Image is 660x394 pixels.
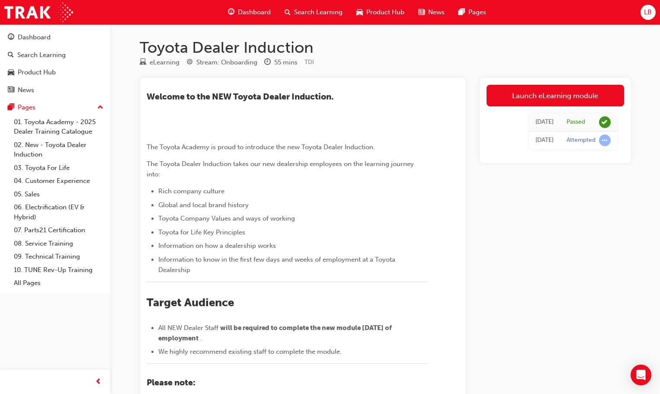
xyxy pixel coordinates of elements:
a: search-iconSearch Learning [278,3,349,21]
a: 06. Electrification (EV & Hybrid) [10,201,107,224]
span: news-icon [418,7,425,18]
span: LB [644,7,652,17]
span: target-icon [186,59,193,67]
span: Search Learning [294,7,343,17]
span: Dashboard [238,7,271,17]
span: . [200,334,202,342]
span: Global and local brand history [158,201,249,209]
a: pages-iconPages [452,3,493,21]
span: The Toyota Dealer Induction takes our new dealership employees on the learning journey into: [147,160,416,178]
span: pages-icon [8,104,14,112]
a: 09. Technical Training [10,250,107,263]
span: will be required to complete the new module [DATE] of employment [158,324,393,342]
span: clock-icon [264,59,271,67]
span: up-icon [97,102,103,113]
a: News [3,82,107,98]
div: Duration [264,57,298,68]
h1: Toyota Dealer Induction [140,38,631,57]
span: learningRecordVerb_PASS-icon [599,116,611,128]
a: Product Hub [3,64,107,80]
span: prev-icon [95,377,102,388]
a: 03. Toyota For Life [10,161,107,175]
span: Information on how a dealership works [158,242,276,250]
div: Dashboard [18,32,51,42]
a: 10. TUNE Rev-Up Training [10,263,107,277]
a: guage-iconDashboard [221,3,278,21]
a: car-iconProduct Hub [349,3,411,21]
span: ​Welcome to the NEW Toyota Dealer Induction. [147,92,333,102]
span: News [428,7,445,17]
span: learningRecordVerb_ATTEMPT-icon [599,135,611,146]
a: 04. Customer Experience [10,174,107,188]
div: Open Intercom Messenger [631,365,651,385]
span: Information to know in the first few days and weeks of employment at a Toyota Dealership [158,256,397,274]
div: Stream [186,57,257,68]
a: 07. Parts21 Certification [10,224,107,237]
div: Type [140,57,179,68]
button: LB [641,5,656,20]
span: Toyota Company Values and ways of working [158,215,295,222]
a: 01. Toyota Academy - 2025 Dealer Training Catalogue [10,115,107,138]
a: news-iconNews [411,3,452,21]
span: car-icon [356,7,363,18]
div: Thu Sep 18 2025 08:56:04 GMT+1000 (Australian Eastern Standard Time) [535,135,554,145]
span: Product Hub [366,7,404,17]
span: Rich company culture [158,187,224,195]
span: guage-icon [8,34,14,42]
div: Pages [18,103,35,112]
div: Thu Sep 18 2025 13:42:46 GMT+1000 (Australian Eastern Standard Time) [535,117,554,127]
span: The Toyota Academy is proud to introduce the new Toyota Dealer Induction. [147,143,375,151]
div: Product Hub [18,67,56,77]
img: Trak [4,3,73,22]
span: Please note: [147,378,195,388]
div: eLearning [150,58,179,67]
a: All Pages [10,276,107,290]
div: 55 mins [274,58,298,67]
span: All NEW Dealer Staff [158,324,218,332]
button: Pages [3,99,107,115]
span: We highly recommend existing staff to complete the module. [158,348,342,356]
div: Passed [567,118,585,126]
a: 02. New - Toyota Dealer Induction [10,138,107,161]
a: Dashboard [3,29,107,45]
a: Search Learning [3,47,107,63]
span: news-icon [8,86,14,94]
div: Search Learning [17,50,66,60]
span: Pages [468,7,486,17]
span: guage-icon [228,7,234,18]
div: Stream: Onboarding [196,58,257,67]
span: learningResourceType_ELEARNING-icon [140,59,146,67]
span: Target Audience [147,296,234,309]
span: Learning resource code [304,58,314,66]
a: 08. Service Training [10,237,107,250]
a: 05. Sales [10,188,107,201]
div: News [18,85,34,95]
div: Attempted [567,136,596,144]
span: car-icon [8,69,14,77]
a: Launch eLearning module [487,85,624,106]
span: search-icon [8,51,14,59]
button: DashboardSearch LearningProduct HubNews [3,28,107,99]
span: Toyota for Life Key Principles [158,228,245,236]
span: pages-icon [458,7,465,18]
span: search-icon [285,7,291,18]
